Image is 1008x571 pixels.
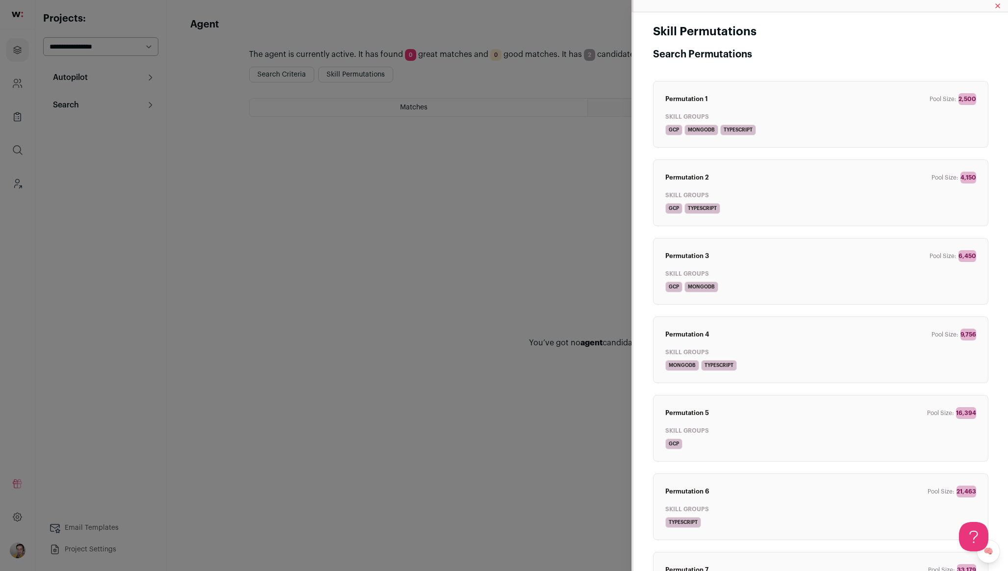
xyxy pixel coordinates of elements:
span: 6,450 [958,250,976,262]
span: Pool Size: [932,331,958,338]
span: Pool Size: [930,252,957,260]
h4: Skill Groups [665,427,976,435]
li: gcp [665,282,682,292]
li: typescript [701,360,737,371]
h4: Skill Groups [665,113,976,121]
h4: Skill Groups [665,348,976,356]
li: gcp [665,203,682,214]
li: typescript [684,203,720,214]
span: Pool Size: [927,409,954,417]
iframe: Help Scout Beacon - Open [959,522,988,551]
a: 🧠 [977,540,1000,563]
span: Pool Size: [928,488,955,495]
h3: Permutation 4 [665,331,709,338]
h3: Permutation 1 [665,95,708,103]
h2: Skill Permutations [653,24,988,40]
li: typescript [720,125,756,135]
span: 16,394 [956,407,976,419]
h2: Search Permutations [653,48,988,61]
span: 2,500 [958,93,976,105]
span: Pool Size: [930,95,957,103]
li: mongodb [684,125,718,135]
li: typescript [665,517,701,528]
span: 21,463 [957,486,976,497]
h4: Skill Groups [665,505,976,513]
li: gcp [665,439,682,449]
h3: Permutation 6 [665,488,709,495]
span: 4,150 [960,172,976,183]
h4: Skill Groups [665,191,976,199]
li: mongodb [665,360,699,371]
h3: Permutation 3 [665,252,709,260]
h3: Permutation 5 [665,409,709,417]
h3: Permutation 2 [665,174,709,182]
span: 9,756 [960,329,976,340]
span: Pool Size: [932,174,958,182]
li: gcp [665,125,682,135]
li: mongodb [684,282,718,292]
h4: Skill Groups [665,270,976,278]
